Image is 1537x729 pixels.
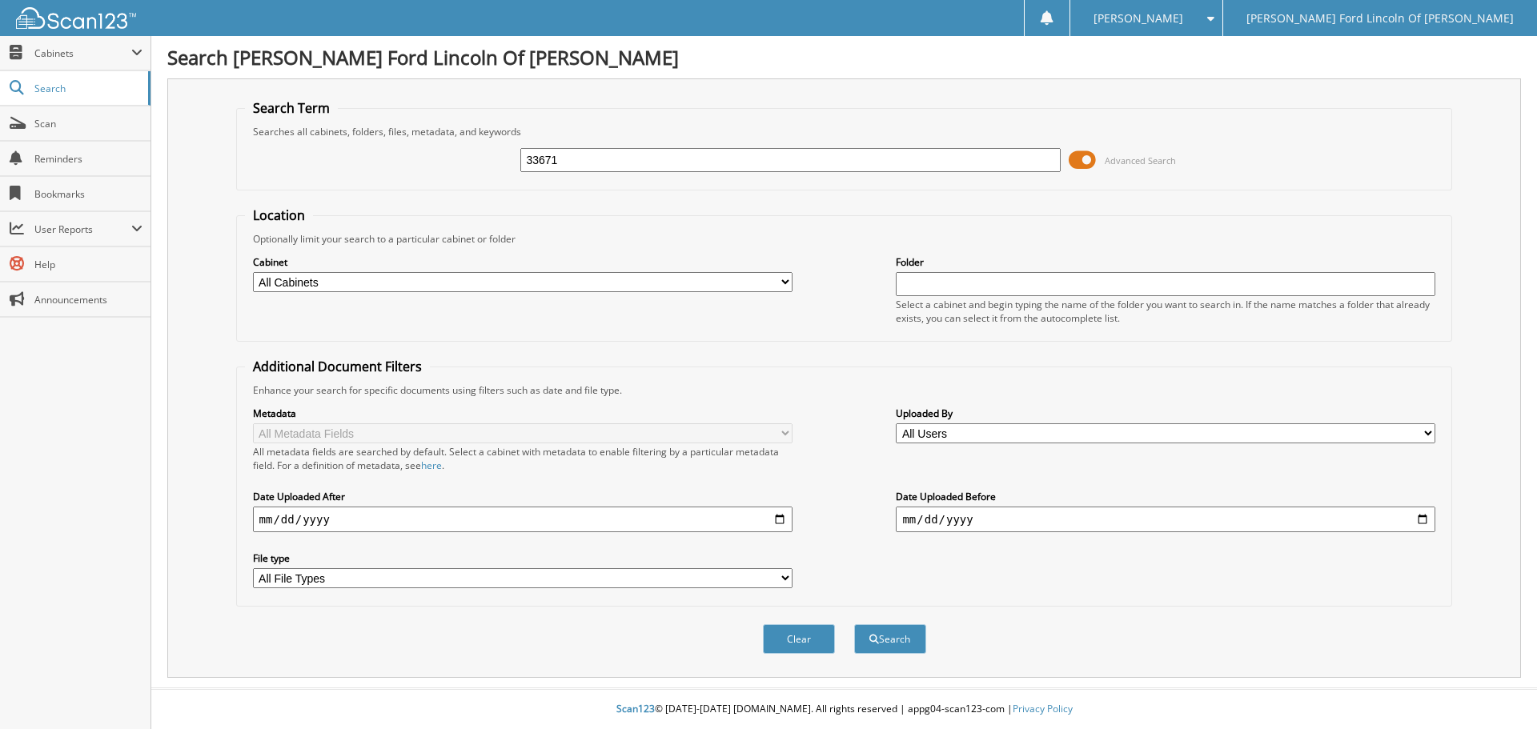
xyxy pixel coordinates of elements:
[896,507,1435,532] input: end
[253,551,793,565] label: File type
[253,490,793,503] label: Date Uploaded After
[245,125,1444,138] div: Searches all cabinets, folders, files, metadata, and keywords
[1094,14,1183,23] span: [PERSON_NAME]
[854,624,926,654] button: Search
[1013,702,1073,715] a: Privacy Policy
[253,407,793,420] label: Metadata
[253,445,793,472] div: All metadata fields are searched by default. Select a cabinet with metadata to enable filtering b...
[245,383,1444,397] div: Enhance your search for specific documents using filters such as date and file type.
[34,152,142,166] span: Reminders
[16,7,136,29] img: scan123-logo-white.svg
[421,459,442,472] a: here
[253,507,793,532] input: start
[34,293,142,306] span: Announcements
[896,490,1435,503] label: Date Uploaded Before
[616,702,655,715] span: Scan123
[167,44,1521,70] h1: Search [PERSON_NAME] Ford Lincoln Of [PERSON_NAME]
[896,407,1435,420] label: Uploaded By
[763,624,835,654] button: Clear
[1457,652,1537,729] iframe: Chat Widget
[151,690,1537,729] div: © [DATE]-[DATE] [DOMAIN_NAME]. All rights reserved | appg04-scan123-com |
[34,46,131,60] span: Cabinets
[896,255,1435,269] label: Folder
[34,222,131,236] span: User Reports
[896,298,1435,325] div: Select a cabinet and begin typing the name of the folder you want to search in. If the name match...
[253,255,793,269] label: Cabinet
[245,358,430,375] legend: Additional Document Filters
[1105,154,1176,166] span: Advanced Search
[1246,14,1514,23] span: [PERSON_NAME] Ford Lincoln Of [PERSON_NAME]
[34,117,142,130] span: Scan
[34,82,140,95] span: Search
[245,99,338,117] legend: Search Term
[245,232,1444,246] div: Optionally limit your search to a particular cabinet or folder
[245,206,313,224] legend: Location
[34,187,142,201] span: Bookmarks
[34,258,142,271] span: Help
